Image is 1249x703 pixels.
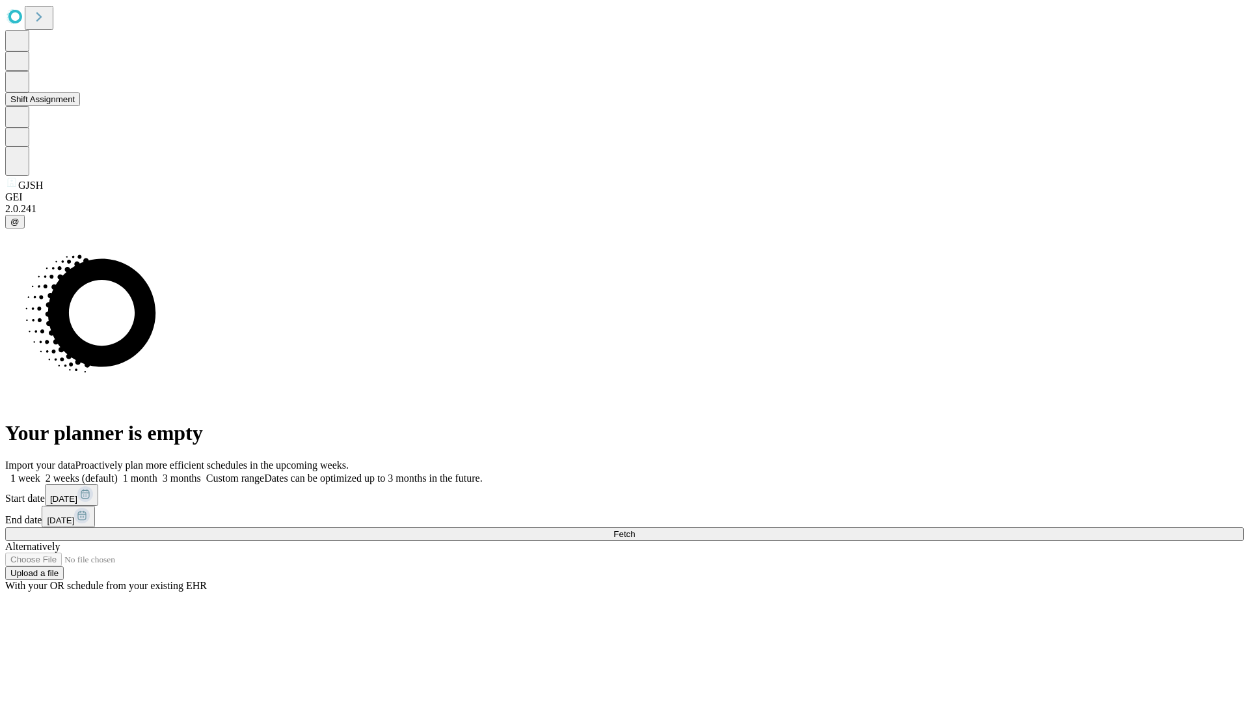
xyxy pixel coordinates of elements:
[5,203,1244,215] div: 2.0.241
[5,460,75,471] span: Import your data
[5,580,207,591] span: With your OR schedule from your existing EHR
[206,473,264,484] span: Custom range
[10,473,40,484] span: 1 week
[5,484,1244,506] div: Start date
[264,473,482,484] span: Dates can be optimized up to 3 months in the future.
[5,506,1244,527] div: End date
[5,421,1244,445] h1: Your planner is empty
[75,460,349,471] span: Proactively plan more efficient schedules in the upcoming weeks.
[45,484,98,506] button: [DATE]
[163,473,201,484] span: 3 months
[50,494,77,504] span: [DATE]
[5,527,1244,541] button: Fetch
[18,180,43,191] span: GJSH
[613,529,635,539] span: Fetch
[5,92,80,106] button: Shift Assignment
[42,506,95,527] button: [DATE]
[10,217,20,227] span: @
[5,566,64,580] button: Upload a file
[47,516,74,525] span: [DATE]
[123,473,157,484] span: 1 month
[5,215,25,228] button: @
[46,473,118,484] span: 2 weeks (default)
[5,541,60,552] span: Alternatively
[5,191,1244,203] div: GEI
